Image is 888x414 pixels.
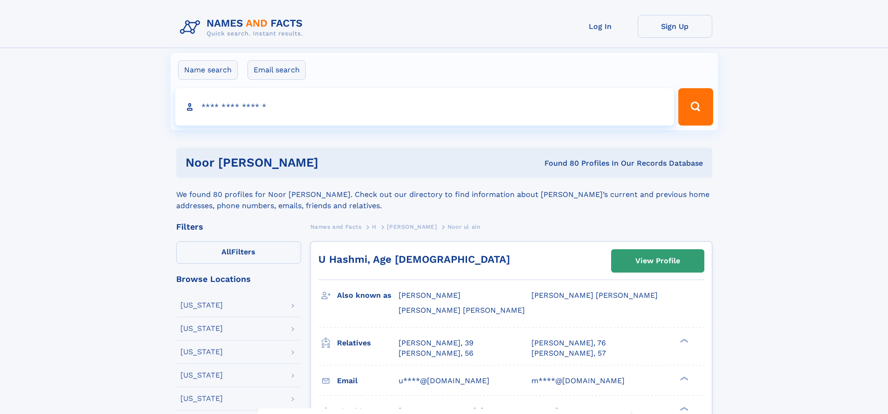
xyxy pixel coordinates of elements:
input: search input [175,88,675,126]
div: ❯ [678,406,689,412]
h3: Relatives [337,335,399,351]
div: ❯ [678,375,689,381]
a: U Hashmi, Age [DEMOGRAPHIC_DATA] [318,253,510,265]
span: H [372,224,377,230]
div: Filters [176,223,301,231]
div: [US_STATE] [180,302,223,309]
h3: Email [337,373,399,389]
a: Log In [563,15,638,38]
div: [US_STATE] [180,348,223,356]
button: Search Button [678,88,713,126]
a: [PERSON_NAME], 56 [399,348,474,358]
span: Noor ul ain [447,224,481,230]
div: Browse Locations [176,275,301,283]
div: ❯ [678,337,689,344]
label: Filters [176,241,301,264]
span: All [221,247,231,256]
span: [PERSON_NAME] [PERSON_NAME] [399,306,525,315]
div: Found 80 Profiles In Our Records Database [431,158,703,168]
a: View Profile [612,250,704,272]
span: [PERSON_NAME] [PERSON_NAME] [531,291,658,300]
a: [PERSON_NAME], 76 [531,338,606,348]
div: [US_STATE] [180,395,223,402]
h1: Noor [PERSON_NAME] [186,157,432,168]
label: Email search [248,60,306,80]
a: [PERSON_NAME], 57 [531,348,606,358]
a: [PERSON_NAME] [387,221,437,232]
img: Logo Names and Facts [176,15,310,40]
span: [PERSON_NAME] [387,224,437,230]
a: Sign Up [638,15,712,38]
a: Names and Facts [310,221,362,232]
a: [PERSON_NAME], 39 [399,338,474,348]
a: H [372,221,377,232]
span: [PERSON_NAME] [399,291,461,300]
label: Name search [178,60,238,80]
div: [US_STATE] [180,325,223,332]
div: View Profile [635,250,680,272]
div: We found 80 profiles for Noor [PERSON_NAME]. Check out our directory to find information about [P... [176,178,712,211]
h3: Also known as [337,288,399,303]
div: [US_STATE] [180,372,223,379]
